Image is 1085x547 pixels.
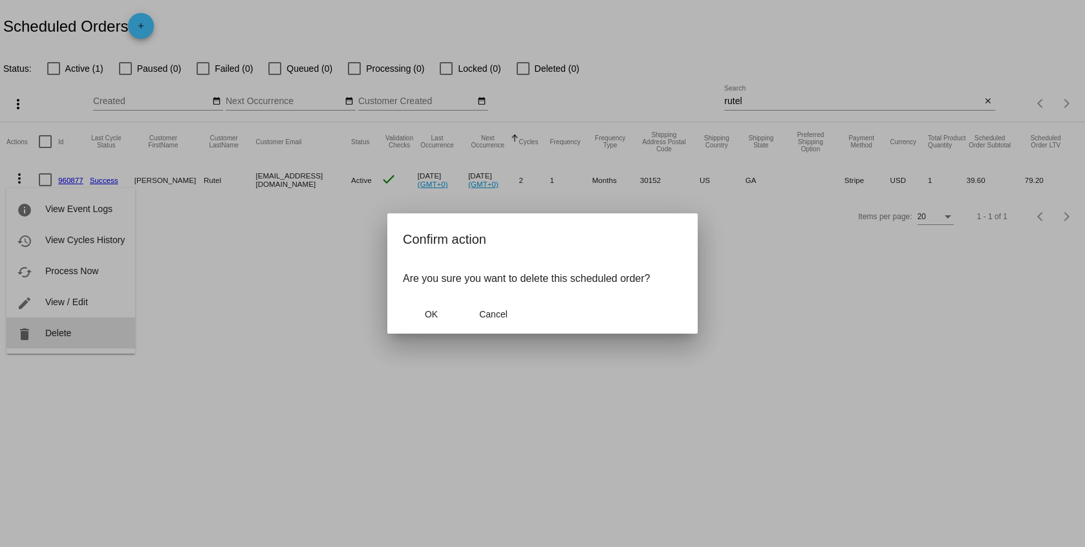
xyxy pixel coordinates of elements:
[465,303,522,326] button: Close dialog
[425,309,438,319] span: OK
[403,273,682,284] p: Are you sure you want to delete this scheduled order?
[479,309,508,319] span: Cancel
[403,229,682,250] h2: Confirm action
[403,303,460,326] button: Close dialog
